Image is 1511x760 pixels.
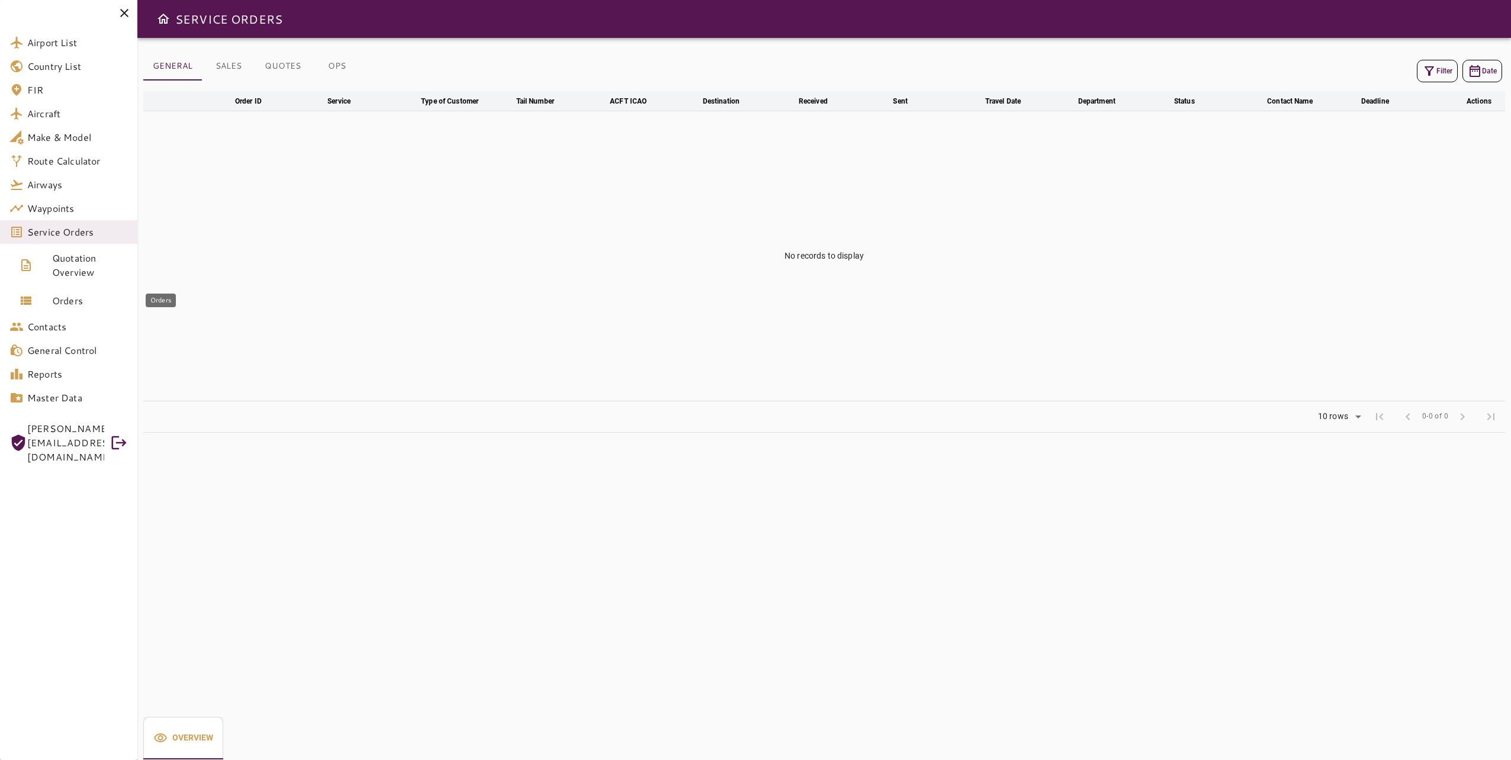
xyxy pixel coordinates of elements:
button: Open drawer [152,7,175,31]
span: Master Data [27,391,128,405]
button: Overview [143,717,223,759]
div: Contact Name [1267,94,1313,108]
span: Status [1174,94,1210,108]
span: Route Calculator [27,154,128,168]
div: ACFT ICAO [610,94,647,108]
div: Tail Number [516,94,554,108]
span: Received [799,94,843,108]
button: GENERAL [143,52,202,80]
span: Aircraft [27,107,128,121]
div: Sent [893,94,908,108]
div: basic tabs example [143,52,364,80]
button: QUOTES [255,52,310,80]
span: Airways [27,178,128,192]
div: Received [799,94,828,108]
div: Travel Date [985,94,1021,108]
span: Sent [893,94,923,108]
div: basic tabs example [143,717,223,759]
span: Previous Page [1394,402,1422,431]
span: FIR [27,83,128,97]
div: Service [327,94,351,108]
div: Deadline [1361,94,1389,108]
span: General Control [27,343,128,358]
button: SALES [202,52,255,80]
span: Travel Date [985,94,1036,108]
span: Service Orders [27,225,128,239]
span: 0-0 of 0 [1422,411,1448,423]
h6: SERVICE ORDERS [175,9,282,28]
div: Status [1174,94,1195,108]
span: Quotation Overview [52,251,128,279]
span: Service [327,94,366,108]
span: Next Page [1448,402,1477,431]
span: Last Page [1477,402,1505,431]
span: Airport List [27,36,128,50]
span: Contacts [27,320,128,334]
span: Type of Customer [421,94,494,108]
div: Department [1078,94,1115,108]
div: Order ID [235,94,262,108]
div: Destination [703,94,740,108]
td: No records to display [143,111,1505,401]
button: Filter [1417,60,1458,82]
span: First Page [1365,402,1394,431]
span: Country List [27,59,128,73]
span: Waypoints [27,201,128,215]
span: Make & Model [27,130,128,144]
span: Orders [52,294,128,308]
span: Department [1078,94,1131,108]
span: Reports [27,367,128,381]
div: 10 rows [1315,411,1351,421]
span: [PERSON_NAME][EMAIL_ADDRESS][DOMAIN_NAME] [27,421,104,464]
div: 10 rows [1310,408,1365,426]
span: Deadline [1361,94,1404,108]
div: Type of Customer [421,94,478,108]
div: Orders [146,294,176,307]
button: OPS [310,52,364,80]
span: Destination [703,94,755,108]
span: Order ID [235,94,277,108]
span: Contact Name [1267,94,1328,108]
span: ACFT ICAO [610,94,662,108]
span: Tail Number [516,94,570,108]
button: Date [1462,60,1502,82]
